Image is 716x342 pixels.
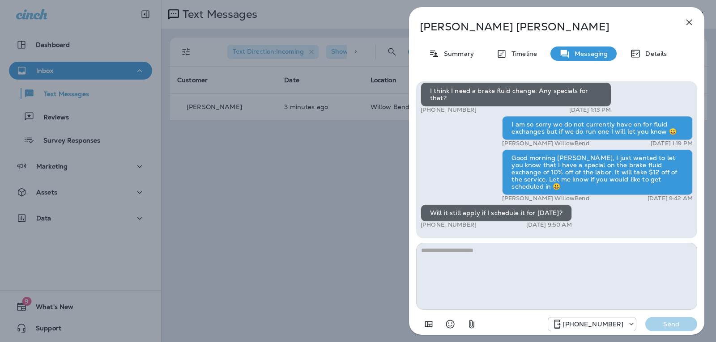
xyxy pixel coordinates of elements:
[651,140,693,147] p: [DATE] 1:19 PM
[441,315,459,333] button: Select an emoji
[421,106,477,114] p: [PHONE_NUMBER]
[420,315,438,333] button: Add in a premade template
[641,50,667,57] p: Details
[563,321,623,328] p: [PHONE_NUMBER]
[569,106,611,114] p: [DATE] 1:13 PM
[421,204,572,221] div: Will it still apply if I schedule it for [DATE]?
[548,319,636,329] div: +1 (813) 497-4455
[526,221,572,228] p: [DATE] 9:50 AM
[421,221,477,228] p: [PHONE_NUMBER]
[420,21,664,33] p: [PERSON_NAME] [PERSON_NAME]
[507,50,537,57] p: Timeline
[502,140,589,147] p: [PERSON_NAME] WillowBend
[570,50,608,57] p: Messaging
[502,116,693,140] div: I am so sorry we do not currently have on for fluid exchanges but if we do run one I will let you...
[502,195,589,202] p: [PERSON_NAME] WillowBend
[439,50,474,57] p: Summary
[502,149,693,195] div: Good morning [PERSON_NAME], I just wanted to let you know that I have a special on the brake flui...
[421,82,611,106] div: I think I need a brake fluid change. Any specials for that?
[648,195,693,202] p: [DATE] 9:42 AM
